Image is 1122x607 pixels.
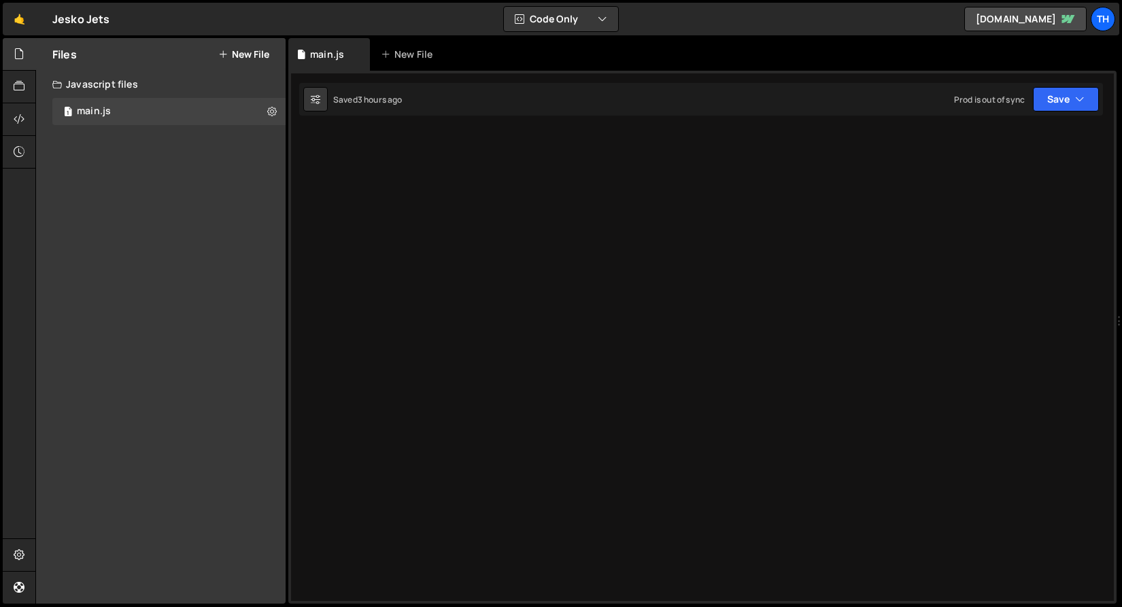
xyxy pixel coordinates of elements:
[1091,7,1115,31] a: Th
[3,3,36,35] a: 🤙
[36,71,286,98] div: Javascript files
[52,47,77,62] h2: Files
[310,48,344,61] div: main.js
[964,7,1087,31] a: [DOMAIN_NAME]
[218,49,269,60] button: New File
[333,94,403,105] div: Saved
[52,11,110,27] div: Jesko Jets
[64,107,72,118] span: 1
[77,105,111,118] div: main.js
[358,94,403,105] div: 3 hours ago
[1033,87,1099,111] button: Save
[381,48,438,61] div: New File
[52,98,286,125] div: 16759/45776.js
[954,94,1025,105] div: Prod is out of sync
[504,7,618,31] button: Code Only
